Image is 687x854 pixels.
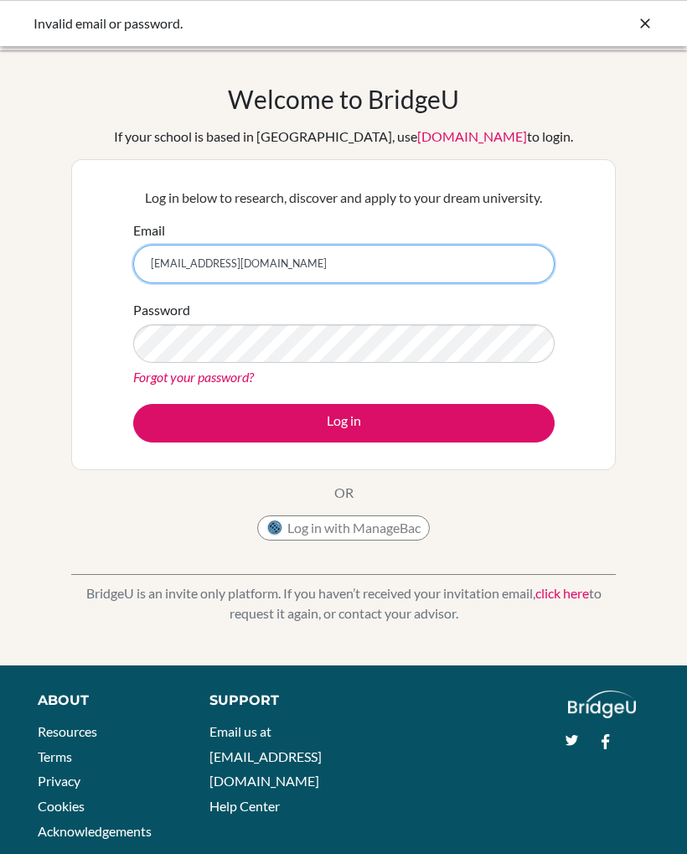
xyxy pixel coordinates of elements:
[228,84,459,114] h1: Welcome to BridgeU
[133,188,555,208] p: Log in below to research, discover and apply to your dream university.
[334,483,354,503] p: OR
[38,723,97,739] a: Resources
[133,220,165,241] label: Email
[38,748,72,764] a: Terms
[568,691,636,718] img: logo_white@2x-f4f0deed5e89b7ecb1c2cc34c3e3d731f90f0f143d5ea2071677605dd97b5244.png
[133,404,555,443] button: Log in
[38,823,152,839] a: Acknowledgements
[38,798,85,814] a: Cookies
[133,300,190,320] label: Password
[34,13,402,34] div: Invalid email or password.
[535,585,589,601] a: click here
[417,128,527,144] a: [DOMAIN_NAME]
[38,691,172,711] div: About
[209,691,328,711] div: Support
[257,515,430,541] button: Log in with ManageBac
[209,723,322,789] a: Email us at [EMAIL_ADDRESS][DOMAIN_NAME]
[209,798,280,814] a: Help Center
[38,773,80,789] a: Privacy
[114,127,573,147] div: If your school is based in [GEOGRAPHIC_DATA], use to login.
[71,583,616,624] p: BridgeU is an invite only platform. If you haven’t received your invitation email, to request it ...
[133,369,254,385] a: Forgot your password?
